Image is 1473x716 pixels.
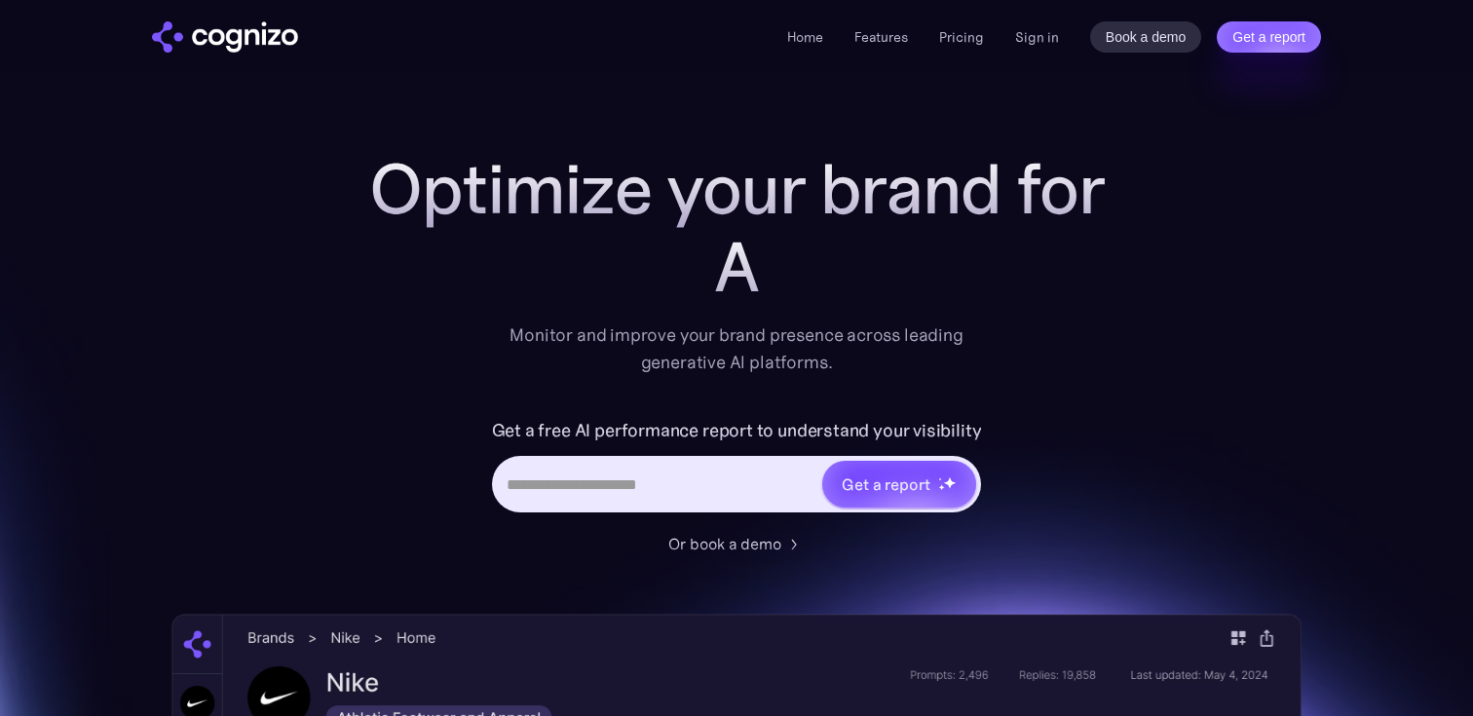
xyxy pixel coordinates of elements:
label: Get a free AI performance report to understand your visibility [492,415,982,446]
div: Monitor and improve your brand presence across leading generative AI platforms. [497,321,976,376]
img: cognizo logo [152,21,298,53]
img: star [938,477,941,480]
a: Pricing [939,28,984,46]
a: Or book a demo [668,532,805,555]
a: home [152,21,298,53]
a: Book a demo [1090,21,1202,53]
h1: Optimize your brand for [347,150,1126,228]
div: Or book a demo [668,532,781,555]
img: star [938,484,945,491]
a: Get a report [1217,21,1321,53]
img: star [943,476,956,489]
a: Home [787,28,823,46]
div: A [347,228,1126,306]
div: Get a report [842,472,929,496]
a: Features [854,28,908,46]
form: Hero URL Input Form [492,415,982,522]
a: Sign in [1015,25,1059,49]
a: Get a reportstarstarstar [820,459,978,509]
